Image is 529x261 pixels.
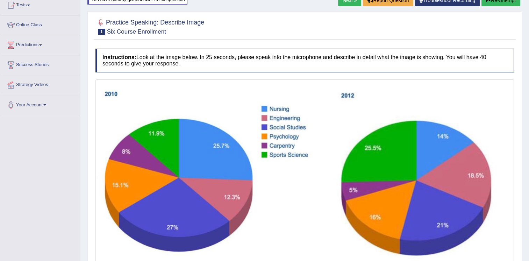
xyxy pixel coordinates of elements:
span: 1 [98,29,105,35]
b: Instructions: [102,54,136,60]
small: Six Course Enrollment [107,28,166,35]
a: Strategy Videos [0,75,80,93]
h2: Practice Speaking: Describe Image [95,17,204,35]
a: Predictions [0,35,80,53]
h4: Look at the image below. In 25 seconds, please speak into the microphone and describe in detail w... [95,49,514,72]
a: Success Stories [0,55,80,73]
a: Your Account [0,95,80,113]
a: Online Class [0,15,80,33]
